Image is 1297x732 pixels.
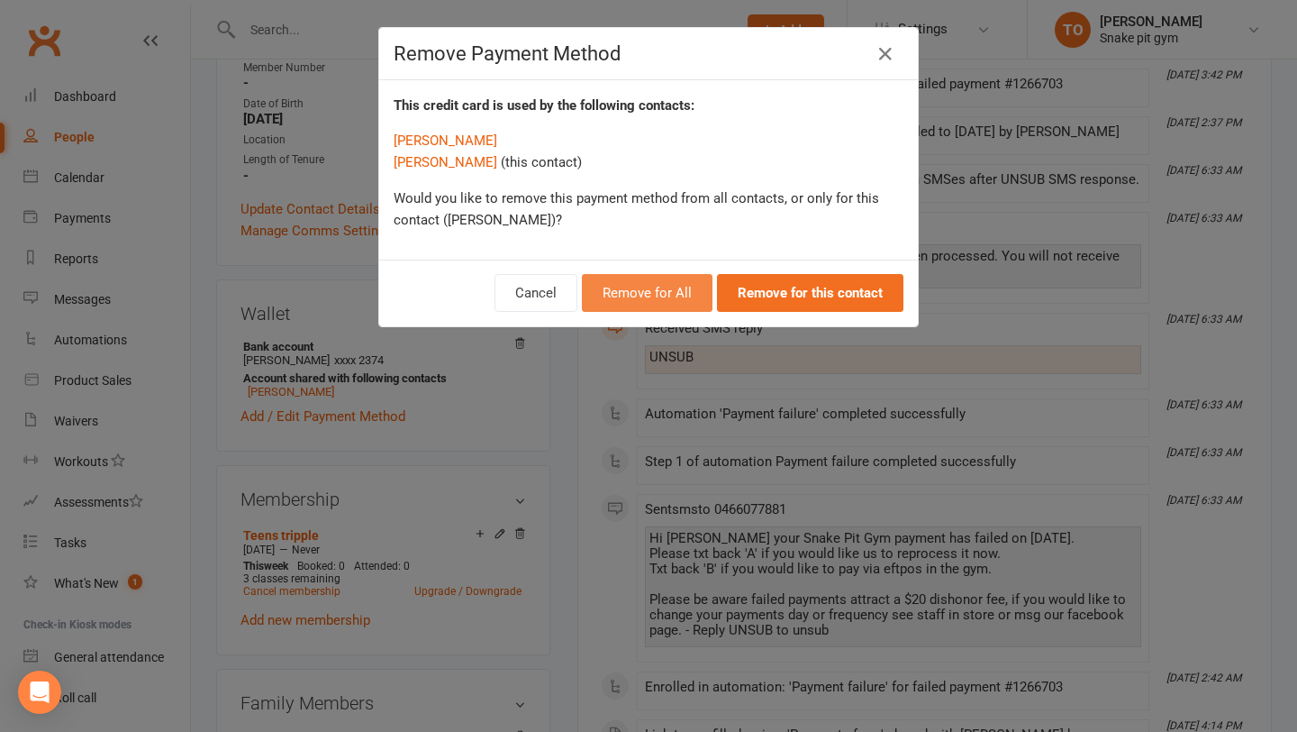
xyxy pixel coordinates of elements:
[501,154,582,170] span: (this contact)
[18,671,61,714] div: Open Intercom Messenger
[494,274,577,312] button: Cancel
[394,42,903,65] h4: Remove Payment Method
[394,188,903,231] p: Would you like to remove this payment method from all contacts, or only for this contact ([PERSON...
[871,40,900,69] button: Close
[394,97,694,114] strong: This credit card is used by the following contacts:
[738,285,883,301] strong: Remove for this contact
[394,154,497,170] a: [PERSON_NAME]
[394,133,497,149] a: [PERSON_NAME]
[582,274,712,312] button: Remove for All
[717,274,903,312] button: Remove for this contact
